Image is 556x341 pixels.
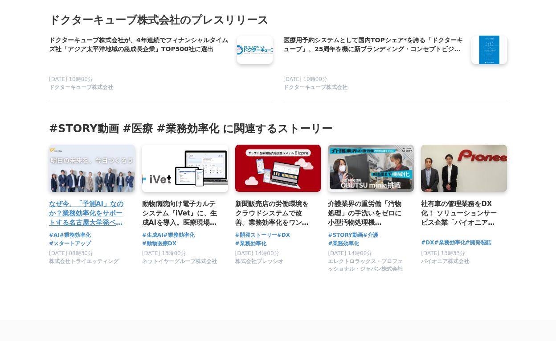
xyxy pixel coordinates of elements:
a: #スタートアップ [49,240,91,248]
a: #動物医療DX [142,240,176,248]
a: なぜ今、「予測AI」なのか？業務効率化をサポートする名古屋大学発ベンチャー・トライエッティングが目指す「[DATE]」に迫る [49,199,128,228]
a: #業務効率化 [328,240,359,248]
span: ドクターキューブ株式会社 [49,84,113,91]
span: ドクターキューブ株式会社 [283,84,347,91]
a: #開発秘話 [466,239,491,247]
a: 新聞販売店の労働環境をクラウドシステムで改善。業務効率化をワンストップで支援する「Bizpre（ビズプレ）」の開発秘話 [235,199,314,228]
span: 株式会社トライエッティング [49,258,119,265]
span: [DATE] 14時00分 [235,250,279,256]
span: 株式会社プレッシオ [235,258,283,265]
a: #生成AI [142,231,164,240]
a: #STORY動画 [328,231,363,240]
a: パイオニア株式会社 [421,260,469,267]
span: [DATE] 14時00分 [328,250,372,256]
a: ネットイヤーグループ株式会社 [142,260,217,267]
a: 動物病院向け電子カルテシステム『iVet』に、生成AIを導入。医療現場の業務負担軽減を実現した開発秘話に迫る！ [142,199,221,228]
a: 株式会社プレッシオ [235,260,283,267]
span: [DATE] 10時00分 [49,76,93,82]
a: #業務効率化 [235,240,266,248]
h3: #STORY動画 #医療 #業務効率化 に関連するストーリー [49,122,507,136]
a: ドクターキューブ株式会社 [283,84,464,93]
span: [DATE] 13時00分 [142,250,186,256]
a: #介護 [363,231,378,240]
span: [DATE] 10時00分 [283,76,327,82]
a: 介護業界の重労働「汚物処理」の手洗いをゼロに 小型汚物処理機 OBUTSU miniの挑戦 [328,199,407,228]
a: #業務効率化 [164,231,195,240]
a: #AI [49,231,60,240]
a: #業務効率化 [434,239,465,247]
a: ドクターキューブ株式会社が、4年連続でフィナンシャルタイムズ社「アジア太平洋地域の急成長企業」TOP500社に選出 [49,36,230,54]
span: [DATE] 08時30分 [49,250,93,256]
a: 医療用予約システムとして国内TOPシェア*を誇る「ドクターキューブ」、25周年を機に新ブランディング・コンセプトビジュアルを発表 [283,36,464,54]
span: エレクトロラックス・プロフェッショナル・ジャパン株式会社 [328,258,407,273]
a: 社有車の管理業務をDX化！ ソリューションサービス企業「パイオニア」が提供する“進化し続けるクラウドサービス” [421,199,500,228]
h2: ドクターキューブ株式会社のプレスリリース [49,12,507,28]
a: エレクトロラックス・プロフェッショナル・ジャパン株式会社 [328,268,407,274]
a: #DX [277,231,290,240]
a: #業務効率化 [60,231,91,240]
span: ネットイヤーグループ株式会社 [142,258,217,265]
a: ドクターキューブ株式会社 [49,84,230,93]
span: パイオニア株式会社 [421,258,469,265]
span: [DATE] 13時33分 [421,250,465,256]
a: 株式会社トライエッティング [49,260,119,267]
a: #DX [421,239,434,247]
a: #開発ストーリー [235,231,277,240]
